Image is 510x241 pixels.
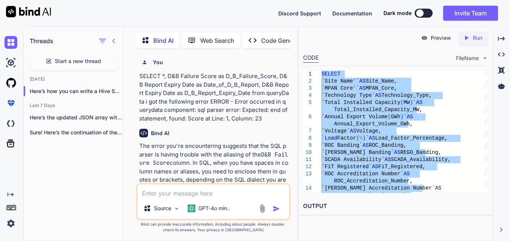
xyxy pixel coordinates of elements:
span: AS [435,185,442,191]
img: icon [273,205,280,212]
p: Run [473,34,482,42]
span: FileName [456,54,479,62]
span: Load [325,135,338,141]
span: ) [400,114,403,120]
img: Bind AI [6,6,51,17]
p: GPT-4o min.. [198,205,230,212]
span: AS [394,149,401,155]
button: Discord Support [278,9,321,17]
span: AS [407,114,413,120]
img: Pick Models [174,205,180,212]
span: ` [356,85,359,91]
span: ` [413,99,416,105]
img: premium [5,97,17,110]
span: `Technology Type` [321,92,375,98]
span: ( [356,135,359,141]
span: AS [404,171,410,177]
div: 5 [303,99,312,106]
img: preview [421,35,428,41]
span: `Voltage` [321,128,350,134]
span: AS [385,157,391,163]
div: 13 [303,170,312,178]
span: SCADA_Availability, [391,157,451,163]
p: Sure! Here’s the continuation of the JSON... [30,129,123,136]
span: `Annual Export Volume [321,114,388,120]
img: githubLight [5,77,17,89]
span: Total_Installed_Capacity_MW, [334,107,422,113]
span: ( [400,99,403,105]
span: ) [363,135,366,141]
span: AS [369,135,375,141]
p: Here’s how you can write a Hive SQL quer... [30,87,123,95]
span: `[PERSON_NAME] Banding` [321,149,394,155]
div: 11 [303,156,312,163]
span: ( [388,114,391,120]
div: 4 [303,92,312,99]
span: Factor [337,135,356,141]
div: 3 [303,85,312,92]
img: GPT-4o mini [188,205,195,212]
span: AS [372,164,379,170]
span: Site_Name, [366,78,397,84]
p: Web Search [200,36,234,45]
span: Technology_Type, [382,92,432,98]
img: darkCloudIdeIcon [5,117,17,130]
span: Start a new thread [55,57,101,65]
div: 6 [303,113,312,120]
img: chevron down [482,55,488,61]
div: CODE [303,54,319,63]
span: Dark mode [383,9,412,17]
span: ` [404,114,407,120]
div: 9 [303,142,312,149]
span: AS [416,99,422,105]
span: AS [350,128,356,134]
span: SELECT [321,71,340,77]
span: AS [375,92,382,98]
div: 2 [303,78,312,85]
span: `SCADA Availability` [321,157,385,163]
h1: Threads [30,36,53,45]
div: 10 [303,149,312,156]
h2: Last 7 Days [24,102,123,108]
span: `ROC Accreditation Number` [321,171,403,177]
span: AS [363,142,369,148]
h2: OUTPUT [299,197,492,215]
h6: Bind AI [151,130,169,137]
p: Preview [431,34,451,42]
p: Bind AI [153,36,174,45]
span: `Total Installed Capacity [321,99,400,105]
div: 7 [303,128,312,135]
p: Bind can provide inaccurate information, including about people. Always double-check its answers.... [136,221,291,233]
h2: [DATE] [24,76,123,82]
span: `Site Name [321,78,353,84]
button: Invite Team [443,6,498,21]
span: % [359,135,362,141]
p: Code Generator [261,36,306,45]
span: Documentation [332,10,372,17]
span: `[PERSON_NAME] Accreditation Number` [321,185,435,191]
span: Discord Support [278,10,321,17]
button: Documentation [332,9,372,17]
span: ` [356,78,359,84]
span: ) [410,99,413,105]
img: ai-studio [5,56,17,69]
img: chat [5,36,17,49]
span: ROC_Banding, [369,142,407,148]
span: MPAN_Core, [366,85,397,91]
span: Voltage, [356,128,382,134]
span: ROC_Accreditation_Number, [334,178,413,184]
span: `FiT Registered` [321,164,372,170]
span: Load_Factor_Percentage, [375,135,448,141]
p: Source [154,205,171,212]
div: 12 [303,163,312,170]
span: REGO_Accreditation_Number, [334,192,416,198]
p: SELECT *, D&B Failure Score as D_B_Failure_Score, D&B Report Expiry Date as Date_of_D_B_Report, D... [139,72,289,123]
span: Annual_Export_Volume_GWh, [334,121,413,127]
div: 8 [303,135,312,142]
span: AS [359,85,366,91]
p: The error you're encountering suggests that the SQL parser is having trouble with the aliasing of... [139,142,289,193]
span: `MPAN Core [321,85,353,91]
span: ` [321,135,324,141]
span: GWh [391,114,400,120]
span: ` [366,135,369,141]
